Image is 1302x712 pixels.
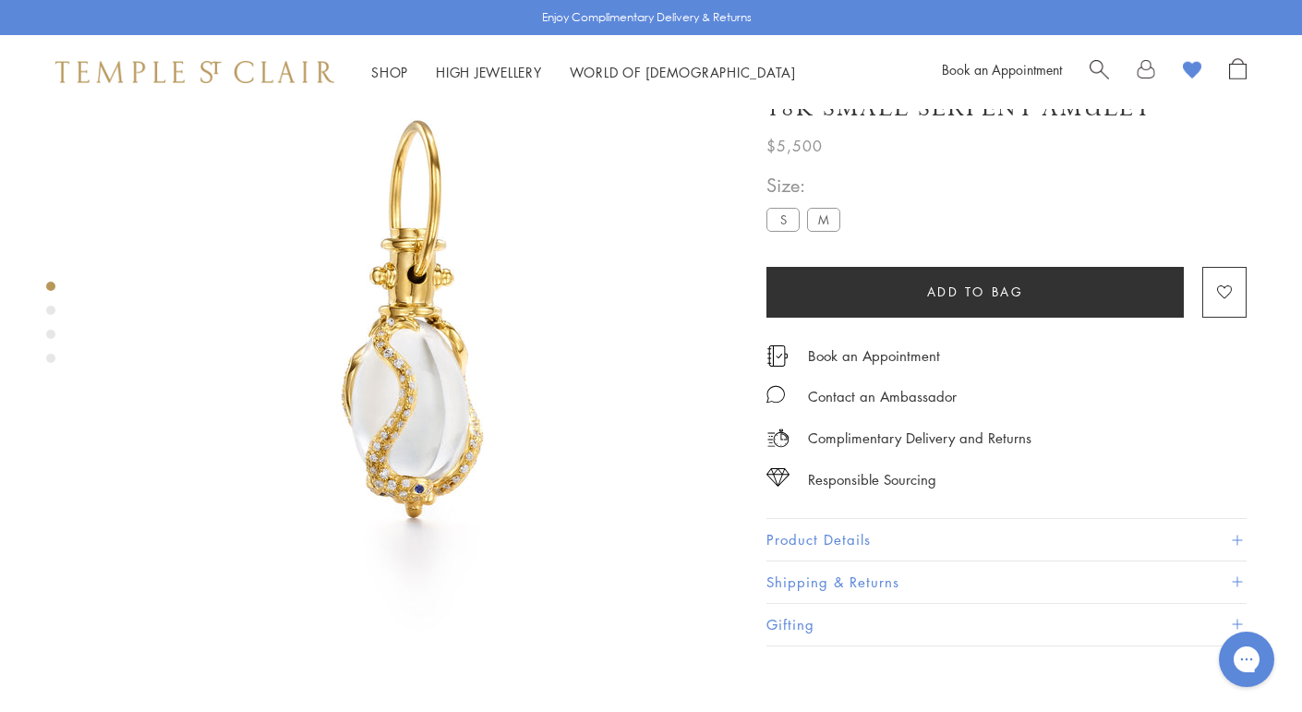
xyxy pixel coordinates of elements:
p: Complimentary Delivery and Returns [808,427,1031,450]
label: M [807,209,840,232]
button: Shipping & Returns [766,562,1247,604]
a: Book an Appointment [808,346,940,367]
span: $5,500 [766,134,823,158]
a: World of [DEMOGRAPHIC_DATA]World of [DEMOGRAPHIC_DATA] [570,63,796,81]
img: Temple St. Clair [55,61,334,83]
a: ShopShop [371,63,408,81]
a: Open Shopping Bag [1229,58,1247,86]
span: Size: [766,171,848,201]
div: Contact an Ambassador [808,385,957,408]
nav: Main navigation [371,61,796,84]
img: icon_appointment.svg [766,345,789,367]
img: icon_sourcing.svg [766,468,790,487]
button: Gifting [766,604,1247,646]
a: High JewelleryHigh Jewellery [436,63,542,81]
img: icon_delivery.svg [766,427,790,450]
div: Responsible Sourcing [808,468,936,491]
p: Enjoy Complimentary Delivery & Returns [542,8,752,27]
div: Product gallery navigation [46,277,55,378]
button: Add to bag [766,267,1184,318]
iframe: Gorgias live chat messenger [1210,625,1284,694]
button: Product Details [766,520,1247,561]
img: MessageIcon-01_2.svg [766,385,785,404]
span: Add to bag [927,283,1024,303]
a: View Wishlist [1183,58,1201,86]
label: S [766,209,800,232]
a: Search [1090,58,1109,86]
a: Book an Appointment [942,60,1062,78]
